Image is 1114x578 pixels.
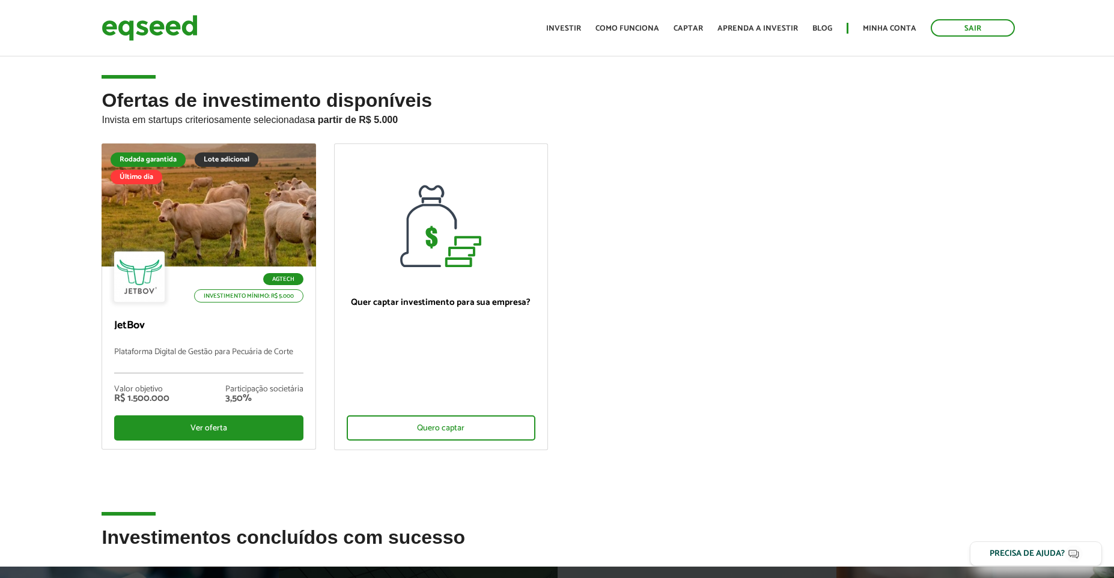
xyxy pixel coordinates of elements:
p: Plataforma Digital de Gestão para Pecuária de Corte [114,348,303,373]
p: Agtech [263,273,303,285]
a: Minha conta [863,25,916,32]
img: EqSeed [102,12,198,44]
a: Rodada garantida Lote adicional Último dia Agtech Investimento mínimo: R$ 5.000 JetBov Plataforma... [102,143,315,450]
p: Invista em startups criteriosamente selecionadas [102,111,1012,125]
div: 3,50% [225,394,303,403]
p: JetBov [114,319,303,333]
a: Captar [674,25,703,32]
div: Lote adicional [195,152,258,167]
div: Participação societária [225,385,303,394]
a: Investir [546,25,581,32]
strong: a partir de R$ 5.000 [309,115,398,125]
div: Último dia [111,170,162,184]
a: Como funciona [595,25,659,32]
p: Quer captar investimento para sua empresa? [347,297,535,308]
a: Aprenda a investir [717,25,798,32]
h2: Investimentos concluídos com sucesso [102,527,1012,566]
div: Valor objetivo [114,385,169,394]
div: R$ 1.500.000 [114,394,169,403]
a: Blog [812,25,832,32]
div: Quero captar [347,415,535,441]
div: Rodada garantida [111,152,186,167]
h2: Ofertas de investimento disponíveis [102,90,1012,143]
div: Ver oferta [114,415,303,441]
a: Sair [931,19,1015,37]
p: Investimento mínimo: R$ 5.000 [194,289,303,303]
a: Quer captar investimento para sua empresa? Quero captar [334,143,548,450]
